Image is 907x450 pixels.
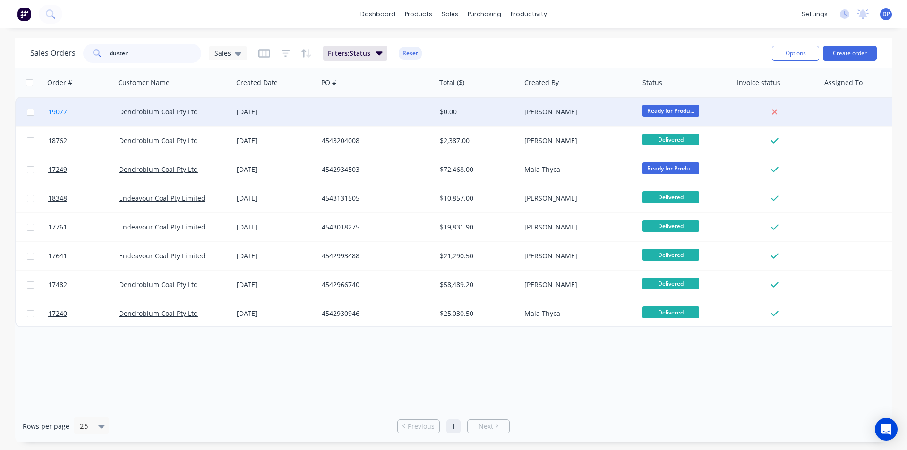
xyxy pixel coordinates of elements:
[328,49,370,58] span: Filters: Status
[524,251,629,261] div: [PERSON_NAME]
[322,136,427,145] div: 4543204008
[642,278,699,289] span: Delivered
[524,222,629,232] div: [PERSON_NAME]
[322,280,427,289] div: 4542966740
[237,222,314,232] div: [DATE]
[642,162,699,174] span: Ready for Produ...
[119,194,205,203] a: Endeavour Coal Pty Limited
[237,251,314,261] div: [DATE]
[322,222,427,232] div: 4543018275
[642,78,662,87] div: Status
[824,78,863,87] div: Assigned To
[440,194,513,203] div: $10,857.00
[882,10,890,18] span: DP
[321,78,336,87] div: PO #
[322,165,427,174] div: 4542934503
[48,309,67,318] span: 17240
[119,280,198,289] a: Dendrobium Coal Pty Ltd
[506,7,552,21] div: productivity
[642,191,699,203] span: Delivered
[48,184,119,212] a: 18348
[119,309,198,318] a: Dendrobium Coal Pty Ltd
[408,422,435,431] span: Previous
[17,7,31,21] img: Factory
[48,271,119,299] a: 17482
[322,251,427,261] div: 4542993488
[524,194,629,203] div: [PERSON_NAME]
[446,419,461,433] a: Page 1 is your current page
[440,280,513,289] div: $58,489.20
[237,194,314,203] div: [DATE]
[440,222,513,232] div: $19,831.90
[323,46,387,61] button: Filters:Status
[642,306,699,318] span: Delivered
[237,165,314,174] div: [DATE]
[439,78,464,87] div: Total ($)
[399,47,422,60] button: Reset
[214,48,231,58] span: Sales
[524,165,629,174] div: Mala Thyca
[48,299,119,328] a: 17240
[797,7,832,21] div: settings
[479,422,493,431] span: Next
[322,309,427,318] div: 4542930946
[236,78,278,87] div: Created Date
[119,165,198,174] a: Dendrobium Coal Pty Ltd
[237,136,314,145] div: [DATE]
[48,251,67,261] span: 17641
[737,78,780,87] div: Invoice status
[398,422,439,431] a: Previous page
[48,194,67,203] span: 18348
[30,49,76,58] h1: Sales Orders
[119,222,205,231] a: Endeavour Coal Pty Limited
[48,213,119,241] a: 17761
[48,280,67,289] span: 17482
[642,134,699,145] span: Delivered
[119,251,205,260] a: Endeavour Coal Pty Limited
[48,98,119,126] a: 19077
[440,251,513,261] div: $21,290.50
[524,280,629,289] div: [PERSON_NAME]
[524,107,629,117] div: [PERSON_NAME]
[642,249,699,261] span: Delivered
[48,155,119,184] a: 17249
[48,222,67,232] span: 17761
[524,309,629,318] div: Mala Thyca
[48,165,67,174] span: 17249
[524,136,629,145] div: [PERSON_NAME]
[440,136,513,145] div: $2,387.00
[356,7,400,21] a: dashboard
[440,107,513,117] div: $0.00
[642,220,699,232] span: Delivered
[440,165,513,174] div: $72,468.00
[437,7,463,21] div: sales
[400,7,437,21] div: products
[119,107,198,116] a: Dendrobium Coal Pty Ltd
[23,422,69,431] span: Rows per page
[119,136,198,145] a: Dendrobium Coal Pty Ltd
[237,280,314,289] div: [DATE]
[237,309,314,318] div: [DATE]
[48,242,119,270] a: 17641
[47,78,72,87] div: Order #
[110,44,202,63] input: Search...
[118,78,170,87] div: Customer Name
[524,78,559,87] div: Created By
[237,107,314,117] div: [DATE]
[322,194,427,203] div: 4543131505
[468,422,509,431] a: Next page
[463,7,506,21] div: purchasing
[772,46,819,61] button: Options
[394,419,513,433] ul: Pagination
[48,127,119,155] a: 18762
[48,107,67,117] span: 19077
[48,136,67,145] span: 18762
[440,309,513,318] div: $25,030.50
[875,418,898,441] div: Open Intercom Messenger
[642,105,699,117] span: Ready for Produ...
[823,46,877,61] button: Create order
